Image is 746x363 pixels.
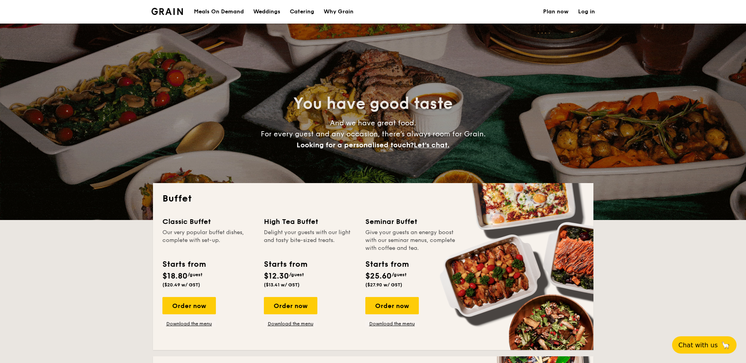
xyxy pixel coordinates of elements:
span: ($20.49 w/ GST) [162,282,200,288]
a: Download the menu [264,321,317,327]
span: $25.60 [365,271,392,281]
span: And we have great food. For every guest and any occasion, there’s always room for Grain. [261,119,486,149]
span: /guest [289,272,304,277]
span: ($27.90 w/ GST) [365,282,402,288]
span: Chat with us [678,341,718,349]
div: Order now [264,297,317,314]
div: High Tea Buffet [264,216,356,227]
span: $12.30 [264,271,289,281]
div: Seminar Buffet [365,216,457,227]
a: Logotype [151,8,183,15]
div: Order now [365,297,419,314]
div: Give your guests an energy boost with our seminar menus, complete with coffee and tea. [365,229,457,252]
span: ($13.41 w/ GST) [264,282,300,288]
div: Classic Buffet [162,216,254,227]
div: Starts from [365,258,408,270]
div: Starts from [162,258,205,270]
div: Starts from [264,258,307,270]
span: /guest [188,272,203,277]
span: $18.80 [162,271,188,281]
span: Let's chat. [414,141,449,149]
span: 🦙 [721,341,730,350]
div: Delight your guests with our light and tasty bite-sized treats. [264,229,356,252]
img: Grain [151,8,183,15]
div: Our very popular buffet dishes, complete with set-up. [162,229,254,252]
span: Looking for a personalised touch? [297,141,414,149]
span: You have good taste [293,94,453,113]
a: Download the menu [365,321,419,327]
a: Download the menu [162,321,216,327]
button: Chat with us🦙 [672,336,737,354]
span: /guest [392,272,407,277]
h2: Buffet [162,192,584,205]
div: Order now [162,297,216,314]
